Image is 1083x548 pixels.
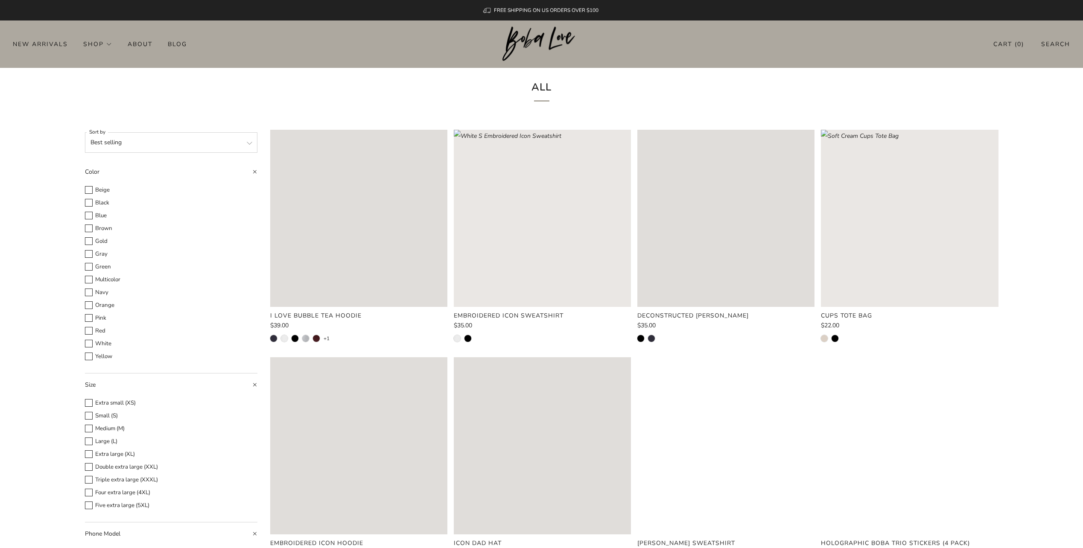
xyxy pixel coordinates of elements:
[494,7,598,14] span: FREE SHIPPING ON US ORDERS OVER $100
[637,323,814,329] a: $35.00
[85,530,120,538] span: Phone Model
[637,539,735,547] product-card-title: [PERSON_NAME] Sweatshirt
[85,275,257,285] label: Multicolor
[454,312,563,320] product-card-title: Embroidered Icon Sweatshirt
[85,501,257,510] label: Five extra large (5XL)
[270,130,447,307] a: Navy S I Love Bubble Tea Hoodie Loading image: Navy S I Love Bubble Tea Hoodie
[270,312,447,320] a: I Love Bubble Tea Hoodie
[85,249,257,259] label: Gray
[85,198,257,208] label: Black
[1041,37,1070,51] a: Search
[454,357,631,534] a: White Icon Dad Hat Loading image: White Icon Dad Hat
[85,288,257,297] label: Navy
[454,357,631,534] image-skeleton: Loading image: White Icon Dad Hat
[85,313,257,323] label: Pink
[85,352,257,361] label: Yellow
[270,323,447,329] a: $39.00
[821,323,998,329] a: $22.00
[424,78,660,102] h1: All
[637,130,814,307] image-skeleton: Loading image: Black S Deconstructed Boba Sweatshirt
[85,224,257,233] label: Brown
[168,37,187,51] a: Blog
[85,462,257,472] label: Double extra large (XXL)
[13,37,68,51] a: New Arrivals
[324,335,330,342] a: +1
[85,449,257,459] label: Extra large (XL)
[270,357,447,534] image-skeleton: Loading image: Black S Embroidered Icon Hoodie
[270,539,363,547] product-card-title: Embroidered Icon Hoodie
[821,130,998,307] a: Soft Cream Cups Tote Bag Loading image: Soft Cream Cups Tote Bag
[270,321,289,329] span: $39.00
[502,26,581,62] a: Boba Love
[821,312,998,320] a: Cups Tote Bag
[637,539,814,547] a: [PERSON_NAME] Sweatshirt
[85,488,257,498] label: Four extra large (4XL)
[85,236,257,246] label: Gold
[270,312,362,320] product-card-title: I Love Bubble Tea Hoodie
[85,168,99,176] span: Color
[454,323,631,329] a: $35.00
[85,475,257,485] label: Triple extra large (XXXL)
[85,166,257,184] summary: Color
[85,437,257,446] label: Large (L)
[85,339,257,349] label: White
[637,130,814,307] a: Black S Deconstructed Boba Sweatshirt Loading image: Black S Deconstructed Boba Sweatshirt
[270,357,447,534] a: Black S Embroidered Icon Hoodie Loading image: Black S Embroidered Icon Hoodie
[1017,40,1022,48] items-count: 0
[85,424,257,434] label: Medium (M)
[637,312,749,320] product-card-title: Deconstructed [PERSON_NAME]
[821,312,872,320] product-card-title: Cups Tote Bag
[83,37,112,51] a: Shop
[993,37,1024,51] a: Cart
[637,321,656,329] span: $35.00
[270,539,447,547] a: Embroidered Icon Hoodie
[128,37,152,51] a: About
[454,539,631,547] a: Icon Dad Hat
[502,26,581,61] img: Boba Love
[85,411,257,421] label: Small (S)
[85,326,257,336] label: Red
[821,539,998,547] a: Holographic Boba Trio Stickers (4 Pack)
[270,130,447,307] image-skeleton: Loading image: Navy S I Love Bubble Tea Hoodie
[85,522,257,545] summary: Phone Model
[454,130,631,307] a: White S Embroidered Icon Sweatshirt Loading image: White S Embroidered Icon Sweatshirt
[454,321,472,329] span: $35.00
[85,373,257,396] summary: Size
[85,398,257,408] label: Extra small (XS)
[637,312,814,320] a: Deconstructed [PERSON_NAME]
[821,321,839,329] span: $22.00
[85,381,96,389] span: Size
[85,185,257,195] label: Beige
[454,539,502,547] product-card-title: Icon Dad Hat
[85,300,257,310] label: Orange
[85,262,257,272] label: Green
[85,211,257,221] label: Blue
[454,312,631,320] a: Embroidered Icon Sweatshirt
[821,539,970,547] product-card-title: Holographic Boba Trio Stickers (4 Pack)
